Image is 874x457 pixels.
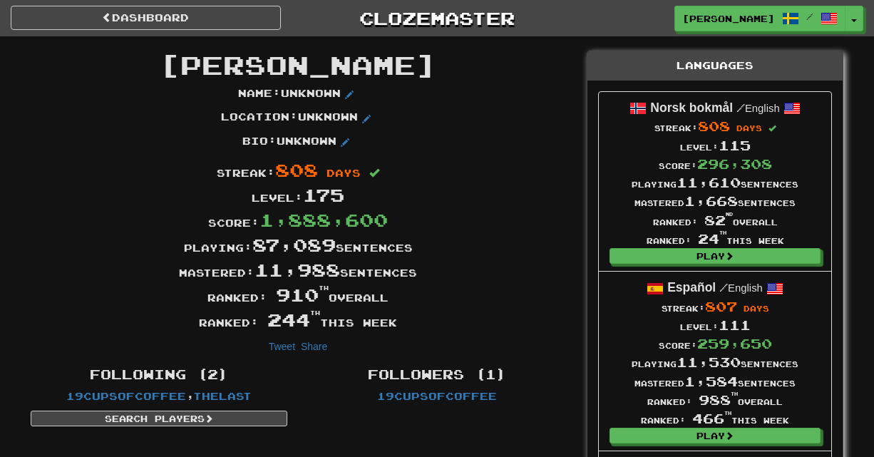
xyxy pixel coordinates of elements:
[632,372,798,391] div: Mastered sentences
[632,211,798,230] div: Ranked: overall
[632,316,798,334] div: Level:
[66,390,186,402] a: 19cupsofcoffee
[632,155,798,173] div: Score:
[242,134,354,151] p: Bio : Unknown
[719,230,726,235] sup: th
[221,110,375,127] p: Location : Unknown
[736,103,780,114] small: English
[684,374,738,389] span: 1,584
[255,259,340,280] span: 11,988
[632,136,798,155] div: Level:
[20,207,576,232] div: Score:
[632,297,798,316] div: Streak:
[699,392,738,408] span: 988
[20,232,576,257] div: Playing: sentences
[632,117,798,135] div: Streak:
[20,282,576,307] div: Ranked: overall
[674,6,845,31] a: [PERSON_NAME] /
[20,257,576,282] div: Mastered: sentences
[31,368,287,382] h4: Following (2)
[194,390,252,402] a: Thelast
[632,353,798,371] div: Playing sentences
[632,173,798,192] div: Playing sentences
[632,391,798,409] div: Ranked: overall
[684,193,738,209] span: 1,668
[11,6,281,30] a: Dashboard
[275,159,318,180] span: 808
[377,390,497,402] a: 19cupsofcoffee
[726,212,733,217] sup: nd
[692,411,731,426] span: 466
[719,282,763,294] small: English
[719,317,751,333] span: 111
[302,6,572,31] a: Clozemaster
[736,123,762,133] span: days
[252,234,336,255] span: 87,089
[20,307,576,332] div: Ranked: this week
[677,175,741,190] span: 11,610
[31,411,287,426] a: Search Players
[650,101,733,115] strong: Norsk bokmål
[238,86,358,103] p: Name : Unknown
[20,158,576,183] div: Streak:
[319,284,329,292] sup: th
[698,231,726,247] span: 24
[610,428,821,443] a: Play
[667,280,716,294] strong: Español
[632,230,798,248] div: Ranked: this week
[736,101,745,114] span: /
[698,118,730,134] span: 808
[697,156,772,172] span: 296,308
[310,309,320,317] sup: th
[704,212,733,228] span: 82
[20,361,298,426] div: ,
[731,391,738,396] sup: th
[724,411,731,416] sup: th
[159,49,437,80] span: [PERSON_NAME]
[705,299,737,314] span: 807
[303,184,344,205] span: 175
[267,309,320,330] span: 244
[697,336,772,351] span: 259,650
[744,304,769,313] span: days
[632,334,798,353] div: Score:
[768,125,776,133] span: Streak includes today.
[276,284,329,305] span: 910
[677,354,741,370] span: 11,530
[309,368,565,382] h4: Followers (1)
[301,341,327,352] a: Share
[20,183,576,207] div: Level:
[269,341,295,352] a: Tweet
[327,167,361,179] span: days
[632,409,798,428] div: Ranked: this week
[587,51,843,81] div: Languages
[682,12,775,25] span: [PERSON_NAME]
[806,11,813,21] span: /
[632,192,798,210] div: Mastered sentences
[610,248,821,264] a: Play
[719,138,751,153] span: 115
[259,209,388,230] span: 1,888,600
[719,281,728,294] span: /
